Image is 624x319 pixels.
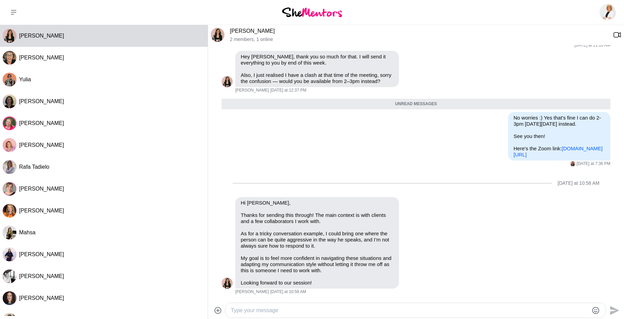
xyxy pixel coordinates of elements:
[241,54,393,66] p: Hey [PERSON_NAME], thank you so much for that. I will send it everything to you by end of this week.
[241,280,393,286] p: Looking forward to our session!
[19,230,35,235] span: Mahsa
[230,37,608,42] p: 2 members , 1 online
[3,204,16,218] div: Miranda Bozic
[3,138,16,152] div: Vari McGaan
[19,208,64,213] span: [PERSON_NAME]
[514,115,605,127] p: No worries :) Yes that's fine I can do 2-3pm [DATE][DATE] instead.
[570,161,575,166] div: Mariana Queiroz
[3,29,16,43] img: M
[3,73,16,86] div: Yulia
[3,138,16,152] img: V
[3,182,16,196] img: R
[3,29,16,43] div: Mariana Queiroz
[222,278,233,289] div: Mariana Queiroz
[3,160,16,174] div: Rafa Tadielo
[3,291,16,305] img: J
[3,116,16,130] div: Rebecca Frazer
[3,248,16,261] img: D
[3,182,16,196] div: Ruth Slade
[599,4,616,20] img: Kat Millar
[19,273,64,279] span: [PERSON_NAME]
[222,99,610,110] div: Unread messages
[241,231,393,249] p: As for a tricky conversation example, I could bring one where the person can be quite aggressive ...
[235,88,269,93] span: [PERSON_NAME]
[558,180,599,186] div: [DATE] at 10:58 AM
[222,76,233,87] div: Mariana Queiroz
[3,95,16,108] img: L
[3,248,16,261] div: Darby Lyndon
[222,76,233,87] img: M
[19,77,31,82] span: Yulia
[570,161,575,166] img: M
[270,289,306,295] time: 2025-09-29T00:58:38.110Z
[19,120,64,126] span: [PERSON_NAME]
[3,204,16,218] img: M
[19,295,64,301] span: [PERSON_NAME]
[514,145,603,157] a: [DOMAIN_NAME][URL]
[222,278,233,289] img: M
[282,8,342,17] img: She Mentors Logo
[3,226,16,239] div: Mahsa
[3,51,16,65] div: Jane
[3,116,16,130] img: R
[514,133,605,139] p: See you then!
[3,226,16,239] img: M
[235,289,269,295] span: [PERSON_NAME]
[230,28,275,34] a: [PERSON_NAME]
[3,160,16,174] img: R
[3,51,16,65] img: J
[211,28,224,42] div: Mariana Queiroz
[241,72,393,84] p: Also, I just realised I have a clash at that time of the meeting, sorry the confusion — would you...
[575,43,610,48] time: 2025-09-24T01:10:43.794Z
[3,269,16,283] img: S
[592,306,600,315] button: Emoji picker
[19,55,64,60] span: [PERSON_NAME]
[3,291,16,305] div: Julia Ridout
[241,255,393,274] p: My goal is to feel more confident in navigating these situations and adapting my communication st...
[606,303,621,318] button: Send
[3,269,16,283] div: Sarah Cassells
[514,145,605,158] p: Here's the Zoom link:
[19,142,64,148] span: [PERSON_NAME]
[241,212,393,224] p: Thanks for sending this through! The main context is with clients and a few collaborators I work ...
[3,73,16,86] img: Y
[3,95,16,108] div: Laila Punj
[231,306,589,315] textarea: Type your message
[211,28,224,42] img: M
[577,161,610,167] time: 2025-09-24T09:36:14.714Z
[19,186,64,192] span: [PERSON_NAME]
[19,33,64,39] span: [PERSON_NAME]
[241,200,393,206] p: Hi [PERSON_NAME],
[19,98,64,104] span: [PERSON_NAME]
[19,164,49,170] span: Rafa Tadielo
[270,88,307,93] time: 2025-09-24T02:37:57.966Z
[19,251,64,257] span: [PERSON_NAME]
